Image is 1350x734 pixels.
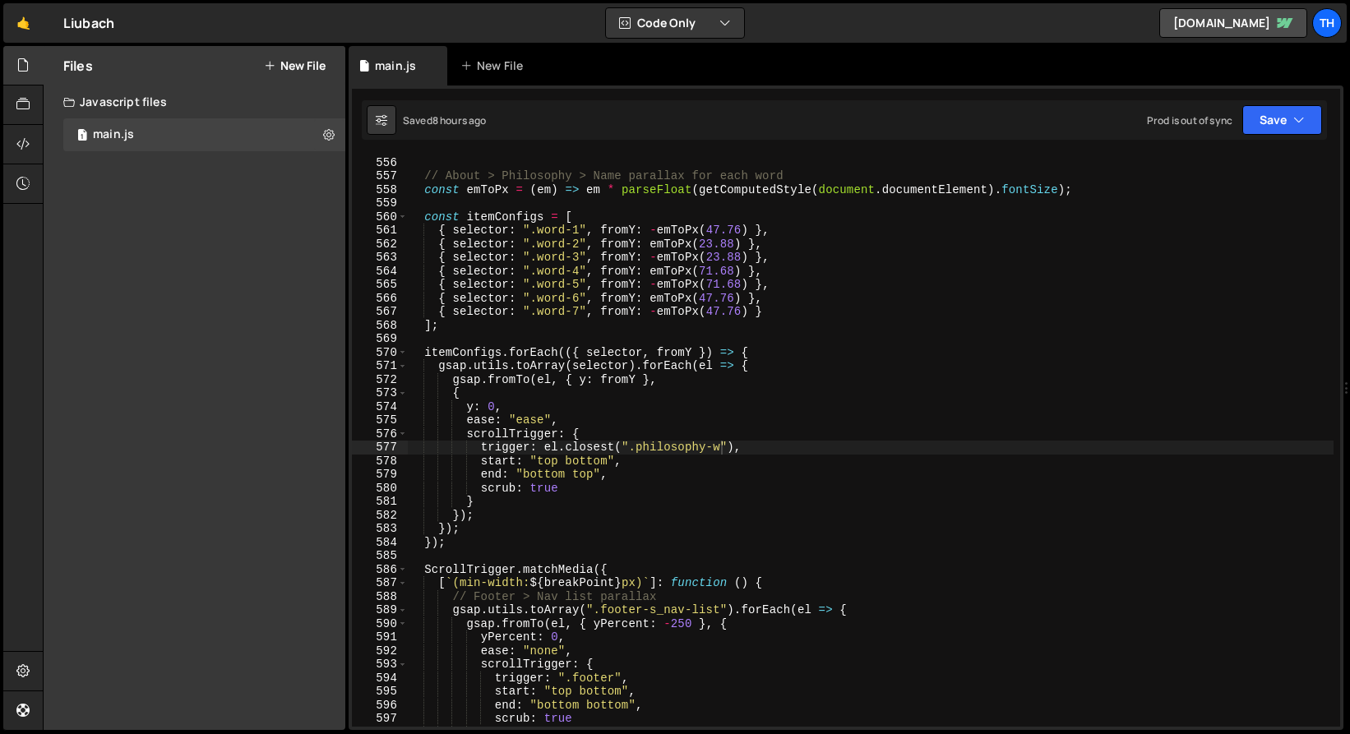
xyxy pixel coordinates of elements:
[352,549,408,563] div: 585
[352,482,408,496] div: 580
[352,210,408,224] div: 560
[352,305,408,319] div: 567
[352,373,408,387] div: 572
[3,3,44,43] a: 🤙
[352,292,408,306] div: 566
[352,522,408,536] div: 583
[1159,8,1307,38] a: [DOMAIN_NAME]
[352,630,408,644] div: 591
[352,332,408,346] div: 569
[63,13,114,33] div: Liubach
[63,118,345,151] div: 16256/43835.js
[352,413,408,427] div: 575
[352,441,408,455] div: 577
[352,278,408,292] div: 565
[352,468,408,482] div: 579
[460,58,529,74] div: New File
[352,169,408,183] div: 557
[352,455,408,469] div: 578
[63,57,93,75] h2: Files
[1312,8,1342,38] a: Th
[352,495,408,509] div: 581
[352,386,408,400] div: 573
[352,196,408,210] div: 559
[352,658,408,672] div: 593
[352,346,408,360] div: 570
[352,672,408,686] div: 594
[1242,105,1322,135] button: Save
[352,156,408,170] div: 556
[93,127,134,142] div: main.js
[352,603,408,617] div: 589
[264,59,326,72] button: New File
[352,699,408,713] div: 596
[1147,113,1232,127] div: Prod is out of sync
[352,712,408,726] div: 597
[77,130,87,143] span: 1
[352,400,408,414] div: 574
[403,113,487,127] div: Saved
[606,8,744,38] button: Code Only
[352,563,408,577] div: 586
[352,536,408,550] div: 584
[352,183,408,197] div: 558
[352,224,408,238] div: 561
[352,590,408,604] div: 588
[352,238,408,252] div: 562
[352,251,408,265] div: 563
[352,509,408,523] div: 582
[432,113,487,127] div: 8 hours ago
[352,359,408,373] div: 571
[44,85,345,118] div: Javascript files
[352,265,408,279] div: 564
[352,644,408,658] div: 592
[352,319,408,333] div: 568
[352,685,408,699] div: 595
[352,576,408,590] div: 587
[375,58,416,74] div: main.js
[352,427,408,441] div: 576
[352,617,408,631] div: 590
